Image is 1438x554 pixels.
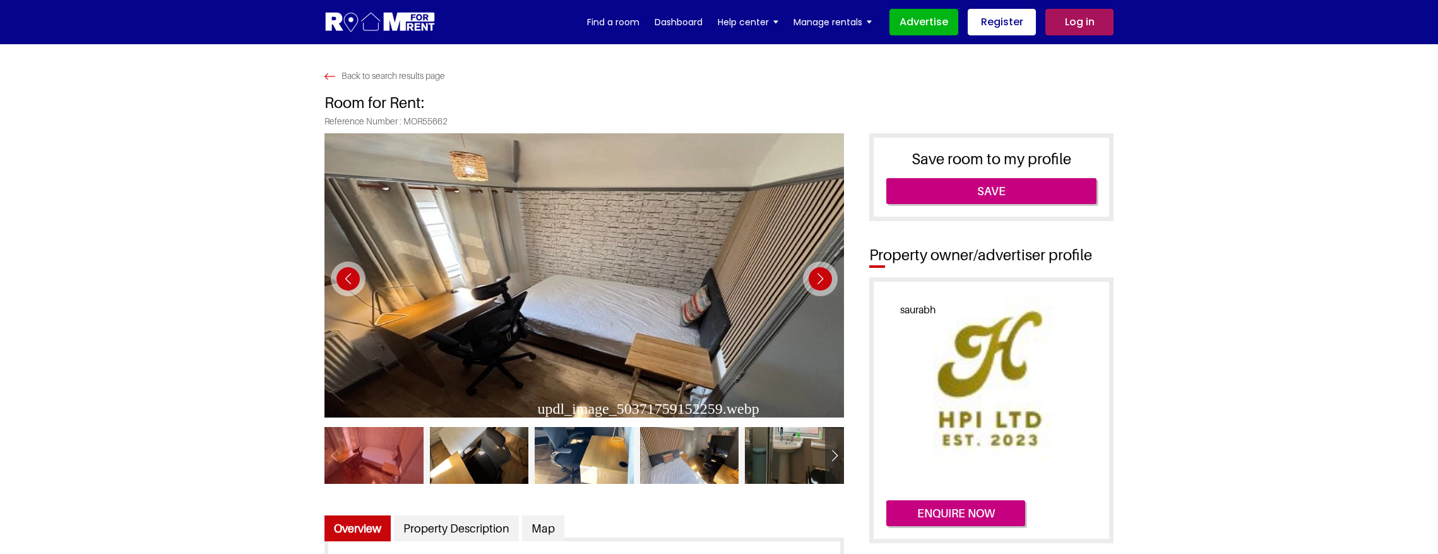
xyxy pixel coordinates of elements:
[886,294,1096,475] img: Profile
[324,81,1114,116] h1: Room for Rent:
[394,515,519,542] a: Property Description
[886,500,1025,527] button: Enquire now
[655,13,703,32] a: Dashboard
[825,442,844,473] div: Next slide
[890,299,946,321] span: saurabh
[324,400,759,418] div: updl_image_50371759152259.webp
[324,133,844,418] img: Photo 1 of located at Boston Ave, Coley Park, Reading RG1 6JU, UK
[522,515,564,542] a: Map
[718,13,778,32] a: Help center
[803,262,838,296] div: Next slide
[793,13,872,32] a: Manage rentals
[587,13,639,32] a: Find a room
[331,262,365,296] div: Previous slide
[968,9,1036,35] a: Register
[324,71,445,81] a: Back to search results page
[889,9,958,35] a: Advertise
[886,150,1096,169] h3: Save room to my profile
[863,246,1114,265] h2: Property owner/advertiser profile
[324,116,1114,133] span: Reference Number : MOR55662
[324,515,391,542] a: Overview
[1045,9,1114,35] a: Log in
[324,73,335,80] img: Search
[886,178,1096,205] a: Save
[324,11,436,34] img: Logo for Room for Rent, featuring a welcoming design with a house icon and modern typography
